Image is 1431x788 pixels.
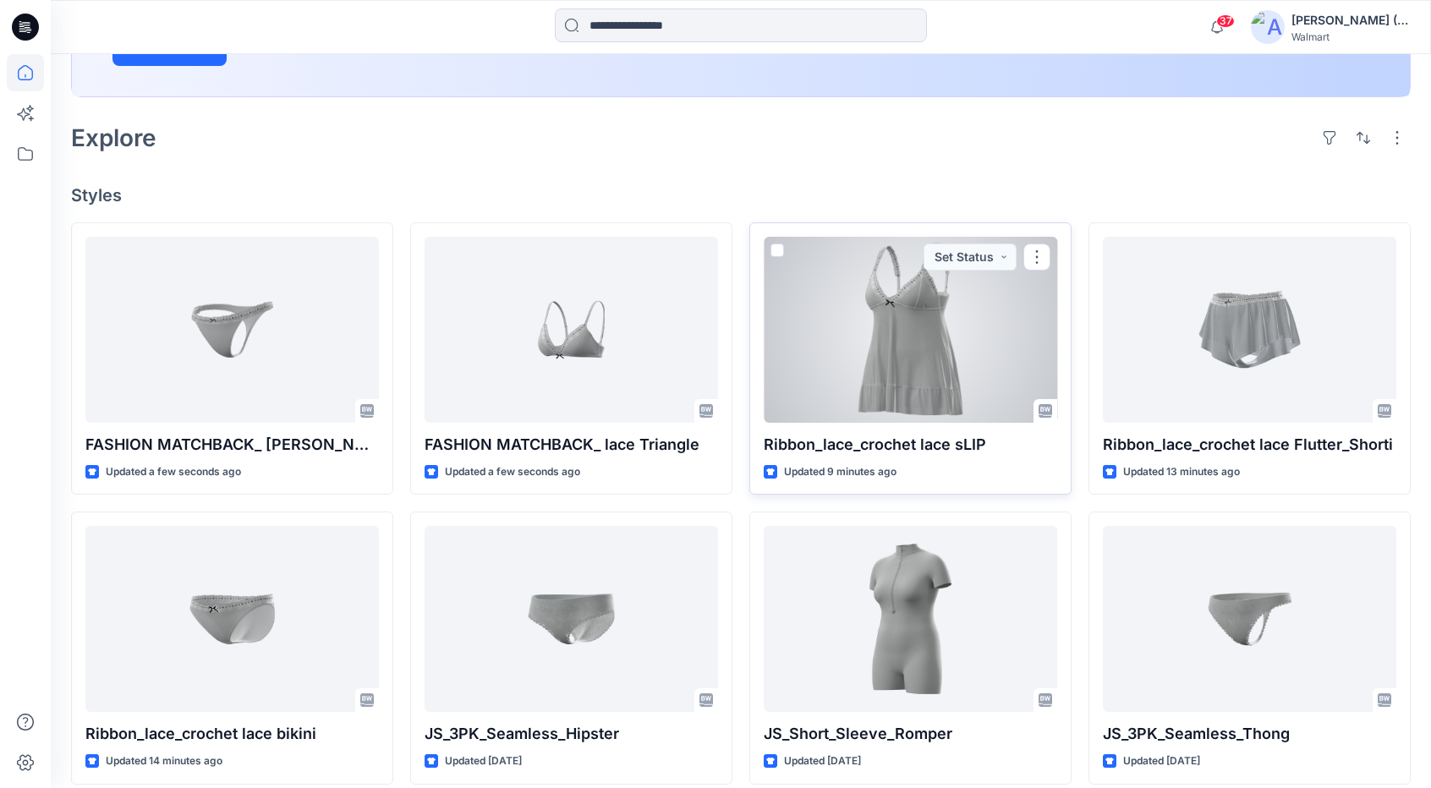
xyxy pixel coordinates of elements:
[1103,526,1396,712] a: JS_3PK_Seamless_Thong
[1123,463,1240,481] p: Updated 13 minutes ago
[85,526,379,712] a: Ribbon_lace_crochet lace bikini
[1123,752,1200,770] p: Updated [DATE]
[764,433,1057,457] p: Ribbon_lace_crochet lace sLIP
[1291,30,1410,43] div: Walmart
[1103,722,1396,746] p: JS_3PK_Seamless_Thong
[1251,10,1285,44] img: avatar
[85,433,379,457] p: FASHION MATCHBACK_ [PERSON_NAME]
[445,752,522,770] p: Updated [DATE]
[425,433,718,457] p: FASHION MATCHBACK_ lace Triangle
[71,124,156,151] h2: Explore
[1216,14,1235,28] span: 37
[106,752,222,770] p: Updated 14 minutes ago
[425,722,718,746] p: JS_3PK_Seamless_Hipster
[71,185,1411,205] h4: Styles
[1291,10,1410,30] div: [PERSON_NAME] (Delta Galil)
[764,237,1057,423] a: Ribbon_lace_crochet lace sLIP
[784,752,861,770] p: Updated [DATE]
[106,463,241,481] p: Updated a few seconds ago
[1103,433,1396,457] p: Ribbon_lace_crochet lace Flutter_Shorti
[764,526,1057,712] a: JS_Short_Sleeve_Romper
[1103,237,1396,423] a: Ribbon_lace_crochet lace Flutter_Shorti
[784,463,896,481] p: Updated 9 minutes ago
[85,722,379,746] p: Ribbon_lace_crochet lace bikini
[85,237,379,423] a: FASHION MATCHBACK_ lace Thongi
[425,237,718,423] a: FASHION MATCHBACK_ lace Triangle
[445,463,580,481] p: Updated a few seconds ago
[425,526,718,712] a: JS_3PK_Seamless_Hipster
[764,722,1057,746] p: JS_Short_Sleeve_Romper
